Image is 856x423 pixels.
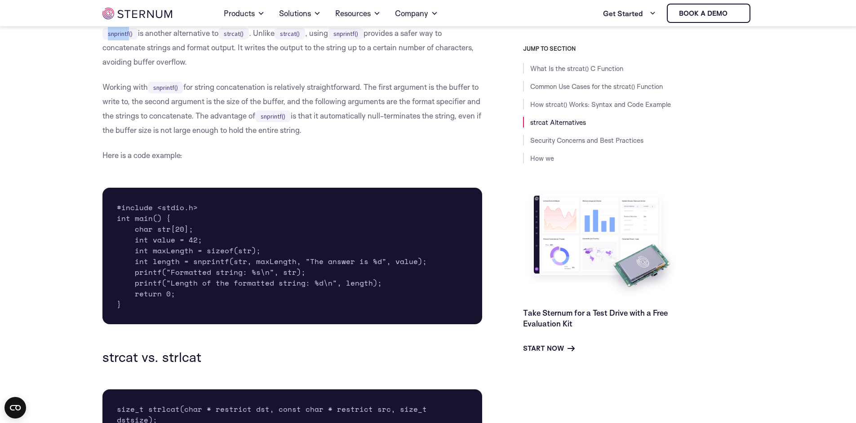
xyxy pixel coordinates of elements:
[224,1,265,26] a: Products
[603,4,656,22] a: Get Started
[102,26,483,69] p: is another alternative to . Unlike , using provides a safer way to concatenate strings and format...
[530,154,554,163] a: How we
[523,308,668,328] a: Take Sternum for a Test Drive with a Free Evaluation Kit
[218,28,249,40] code: strcat()
[279,1,321,26] a: Solutions
[523,45,754,52] h3: JUMP TO SECTION
[530,136,643,145] a: Security Concerns and Best Practices
[530,82,663,91] a: Common Use Cases for the strcat() Function
[523,343,575,354] a: Start Now
[530,100,671,109] a: How strcat() Works: Syntax and Code Example
[335,1,381,26] a: Resources
[102,148,483,163] p: Here is a code example:
[523,189,680,300] img: Take Sternum for a Test Drive with a Free Evaluation Kit
[148,82,183,93] code: snprintf()
[328,28,364,40] code: snprintf()
[102,349,483,365] h3: strcat vs. strlcat
[255,110,291,122] code: snprintf()
[102,188,483,324] pre: #include <stdio.h> int main() { char str[20]; int value = 42; int maxLength = sizeof(str); int le...
[395,1,438,26] a: Company
[530,64,623,73] a: What Is the strcat() C Function
[4,397,26,419] button: Open CMP widget
[667,4,750,23] a: Book a demo
[530,118,586,127] a: strcat Alternatives
[102,28,138,40] code: snprintf()
[102,8,172,19] img: sternum iot
[275,28,305,40] code: strcat()
[731,10,738,17] img: sternum iot
[102,80,483,137] p: Working with for string concatenation is relatively straightforward. The first argument is the bu...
